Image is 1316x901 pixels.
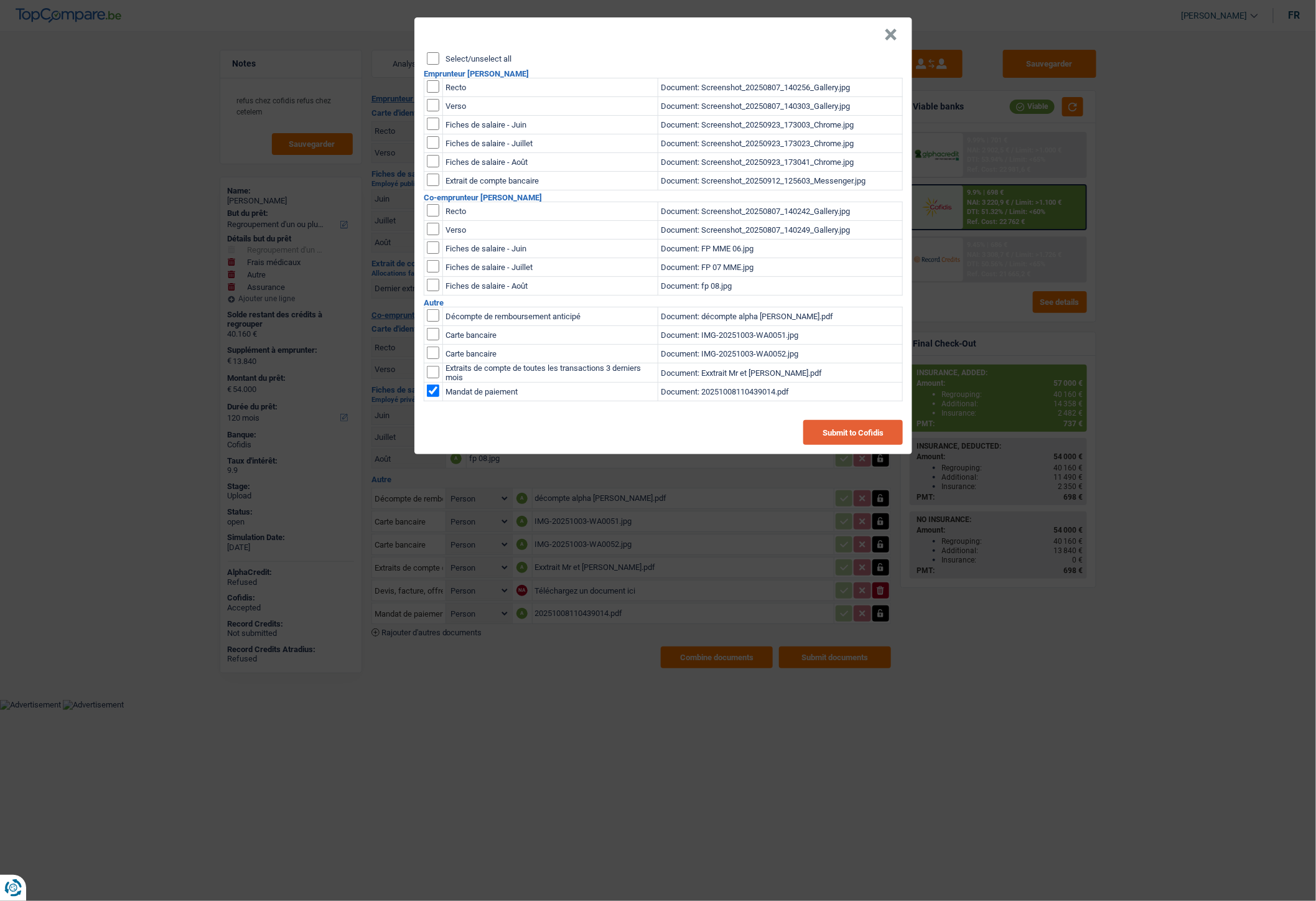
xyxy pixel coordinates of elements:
td: Carte bancaire [443,326,658,345]
td: Carte bancaire [443,345,658,363]
td: Document: Exxtrait Mr et [PERSON_NAME].pdf [658,363,903,383]
td: Document: Screenshot_20250923_173041_Chrome.jpg [658,153,903,172]
td: Recto [443,78,658,97]
td: Extrait de compte bancaire [443,172,658,190]
td: Document: fp 08.jpg [658,277,903,296]
td: Document: décompte alpha [PERSON_NAME].pdf [658,307,903,326]
td: Document: Screenshot_20250807_140256_Gallery.jpg [658,78,903,97]
td: Décompte de remboursement anticipé [443,307,658,326]
td: Recto [443,202,658,221]
td: Document: FP MME 06.jpg [658,240,903,258]
td: Verso [443,221,658,240]
h2: Autre [424,299,903,307]
button: Submit to Cofidis [803,420,903,445]
h2: Co-emprunteur [PERSON_NAME] [424,194,903,202]
td: Document: Screenshot_20250807_140249_Gallery.jpg [658,221,903,240]
td: Fiches de salaire - Juillet [443,134,658,153]
td: Document: 20251008110439014.pdf [658,383,903,401]
h2: Emprunteur [PERSON_NAME] [424,70,903,78]
label: Select/unselect all [446,55,511,63]
td: Document: Screenshot_20250923_173023_Chrome.jpg [658,134,903,153]
td: Mandat de paiement [443,383,658,401]
td: Fiches de salaire - Août [443,277,658,296]
td: Document: Screenshot_20250807_140303_Gallery.jpg [658,97,903,116]
td: Extraits de compte de toutes les transactions 3 derniers mois [443,363,658,383]
td: Document: IMG-20251003-WA0051.jpg [658,326,903,345]
td: Document: FP 07 MME.jpg [658,258,903,277]
td: Fiches de salaire - Juin [443,116,658,134]
td: Document: Screenshot_20250912_125603_Messenger.jpg [658,172,903,190]
td: Document: Screenshot_20250923_173003_Chrome.jpg [658,116,903,134]
td: Document: Screenshot_20250807_140242_Gallery.jpg [658,202,903,221]
td: Fiches de salaire - Août [443,153,658,172]
button: Close [884,29,897,41]
td: Fiches de salaire - Juin [443,240,658,258]
td: Fiches de salaire - Juillet [443,258,658,277]
td: Verso [443,97,658,116]
td: Document: IMG-20251003-WA0052.jpg [658,345,903,363]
